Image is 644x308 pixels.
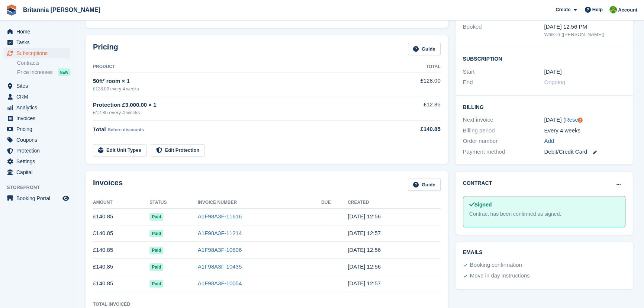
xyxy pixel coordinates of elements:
a: Guide [408,43,441,55]
span: Account [618,6,637,14]
a: menu [4,48,70,58]
td: £12.85 [387,96,441,121]
div: [DATE] ( ) [544,116,625,124]
span: Capital [16,167,61,177]
div: Next invoice [463,116,544,124]
h2: Billing [463,103,625,110]
time: 2025-07-16 11:56:33 UTC [348,247,381,253]
th: Invoice Number [198,197,321,209]
a: Reset [565,116,580,123]
a: menu [4,156,70,167]
td: £140.85 [93,275,149,292]
a: Add [544,137,554,145]
div: Debit/Credit Card [544,148,625,156]
span: Pricing [16,124,61,134]
a: menu [4,193,70,203]
div: £140.85 [387,125,441,134]
span: Sites [16,81,61,91]
h2: Contract [463,179,492,187]
a: menu [4,113,70,123]
a: menu [4,167,70,177]
time: 2024-09-11 00:00:00 UTC [544,68,561,76]
a: A1F98A3F-10054 [198,280,242,286]
div: Order number [463,137,544,145]
img: stora-icon-8386f47178a22dfd0bd8f6a31ec36ba5ce8667c1dd55bd0f319d3a0aa187defe.svg [6,4,17,16]
span: Settings [16,156,61,167]
div: [DATE] 12:56 PM [544,23,625,31]
td: £128.00 [387,73,441,96]
div: £12.85 every 4 weeks [93,109,387,116]
a: Contracts [17,60,70,67]
a: menu [4,81,70,91]
h2: Subscription [463,55,625,62]
td: £140.85 [93,208,149,225]
a: A1F98A3F-10435 [198,263,242,270]
a: Guide [408,179,441,191]
a: Edit Unit Types [93,144,146,157]
span: Total [93,126,106,132]
span: Paid [149,230,163,237]
span: Help [592,6,603,13]
span: Invoices [16,113,61,123]
span: Coupons [16,135,61,145]
th: Amount [93,197,149,209]
a: menu [4,102,70,113]
a: Price increases NEW [17,68,70,76]
img: Wendy Thorp [609,6,617,13]
h2: Pricing [93,43,118,55]
span: Storefront [7,184,74,191]
div: Walk-in ([PERSON_NAME]) [544,31,625,38]
div: Protection £3,000.00 × 1 [93,101,387,109]
div: Payment method [463,148,544,156]
div: Start [463,68,544,76]
th: Product [93,61,387,73]
div: Move in day instructions [470,272,530,280]
time: 2025-09-10 11:56:38 UTC [348,213,381,219]
span: Paid [149,280,163,288]
a: Edit Protection [151,144,205,157]
div: NEW [58,68,70,76]
div: Billing period [463,126,544,135]
div: 50ft² room × 1 [93,77,387,86]
div: Every 4 weeks [544,126,625,135]
time: 2025-08-13 11:57:07 UTC [348,230,381,236]
a: menu [4,135,70,145]
a: menu [4,145,70,156]
a: menu [4,124,70,134]
span: CRM [16,92,61,102]
time: 2025-05-21 11:57:08 UTC [348,280,381,286]
div: Tooltip anchor [577,117,583,123]
a: A1F98A3F-11616 [198,213,242,219]
a: A1F98A3F-11214 [198,230,242,236]
div: Signed [469,201,619,209]
td: £140.85 [93,225,149,242]
span: Protection [16,145,61,156]
span: Paid [149,213,163,221]
a: Preview store [61,194,70,203]
div: Booking confirmation [470,261,522,270]
span: Analytics [16,102,61,113]
span: Before discounts [107,127,144,132]
span: Ongoing [544,79,565,85]
span: Home [16,26,61,37]
a: menu [4,26,70,37]
th: Due [321,197,348,209]
td: £140.85 [93,242,149,259]
h2: Invoices [93,179,123,191]
div: £128.00 every 4 weeks [93,86,387,92]
div: Contract has been confirmed as signed. [469,210,619,218]
span: Booking Portal [16,193,61,203]
span: Tasks [16,37,61,48]
span: Paid [149,247,163,254]
th: Created [348,197,441,209]
a: Britannia [PERSON_NAME] [20,4,103,16]
th: Total [387,61,441,73]
span: Subscriptions [16,48,61,58]
time: 2025-06-18 11:56:26 UTC [348,263,381,270]
a: menu [4,37,70,48]
span: Price increases [17,69,53,76]
span: Paid [149,263,163,271]
span: Create [556,6,570,13]
th: Status [149,197,198,209]
div: Booked [463,23,544,38]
